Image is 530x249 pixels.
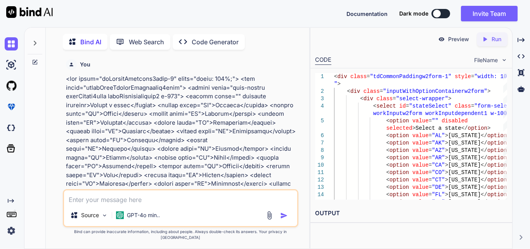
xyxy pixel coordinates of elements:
[315,199,324,206] div: 15
[448,184,481,190] span: [US_STATE]
[315,88,324,95] div: 2
[386,169,389,176] span: <
[429,118,432,124] span: =
[432,147,445,153] span: "AZ"
[429,192,432,198] span: =
[315,103,324,110] div: 4
[370,73,451,80] span: "tdCommonPaddingw2form-1"
[346,10,388,18] button: Documentation
[474,56,498,64] span: FileName
[315,56,331,65] div: CODE
[315,176,324,184] div: 12
[347,88,350,94] span: <
[412,140,429,146] span: value
[487,88,490,94] span: >
[390,155,409,161] span: option
[386,184,389,190] span: <
[412,192,429,198] span: value
[386,147,389,153] span: <
[468,125,487,131] span: option
[455,103,471,109] span: class
[471,73,474,80] span: =
[487,132,507,139] span: option
[5,224,18,237] img: settings
[448,162,481,168] span: [US_STATE]
[376,103,396,109] span: select
[80,61,90,68] h6: You
[399,103,406,109] span: id
[315,147,324,154] div: 8
[127,211,160,219] p: GPT-4o min..
[481,177,487,183] span: </
[432,118,438,124] span: ""
[445,199,448,205] span: >
[81,211,99,219] p: Source
[6,6,53,18] img: Bind AI
[337,73,347,80] span: div
[315,95,324,103] div: 3
[429,184,432,190] span: =
[448,35,469,43] p: Preview
[429,177,432,183] span: =
[129,37,164,47] p: Web Search
[448,147,481,153] span: [US_STATE]
[412,177,429,183] span: value
[445,192,448,198] span: >
[474,103,513,109] span: "form-select
[406,103,409,109] span: =
[399,10,428,17] span: Dark mode
[360,96,363,102] span: <
[481,132,487,139] span: </
[315,139,324,147] div: 7
[101,212,108,219] img: Pick Models
[432,184,445,190] span: "DE"
[487,169,507,176] span: option
[390,199,409,205] span: option
[390,169,409,176] span: option
[445,177,448,183] span: >
[429,147,432,153] span: =
[390,192,409,198] span: option
[432,140,445,146] span: "AK"
[432,162,445,168] span: "CA"
[5,100,18,113] img: premium
[412,155,429,161] span: value
[471,103,474,109] span: =
[310,204,512,223] h2: OUTPUT
[461,125,468,131] span: </
[386,192,389,198] span: <
[396,96,448,102] span: "select-wrapper"
[390,184,409,190] span: option
[386,125,412,131] span: selected
[448,192,481,198] span: [US_STATE]
[487,199,507,205] span: option
[448,132,481,139] span: [US_STATE]
[373,103,376,109] span: <
[367,73,370,80] span: =
[386,118,389,124] span: <
[337,81,340,87] span: >
[5,37,18,50] img: chat
[315,73,324,80] div: 1
[386,177,389,183] span: <
[393,96,396,102] span: =
[487,162,507,168] span: option
[315,191,324,199] div: 14
[380,88,383,94] span: =
[265,211,274,220] img: attachment
[5,58,18,71] img: ai-studio
[412,169,429,176] span: value
[487,184,507,190] span: option
[409,103,451,109] span: "stateSelect"
[412,125,416,131] span: >
[350,73,367,80] span: class
[429,162,432,168] span: =
[448,96,451,102] span: >
[412,162,429,168] span: value
[412,118,429,124] span: value
[474,73,516,80] span: "width: 100%;
[386,155,389,161] span: <
[481,162,487,168] span: </
[487,155,507,161] span: option
[445,169,448,176] span: >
